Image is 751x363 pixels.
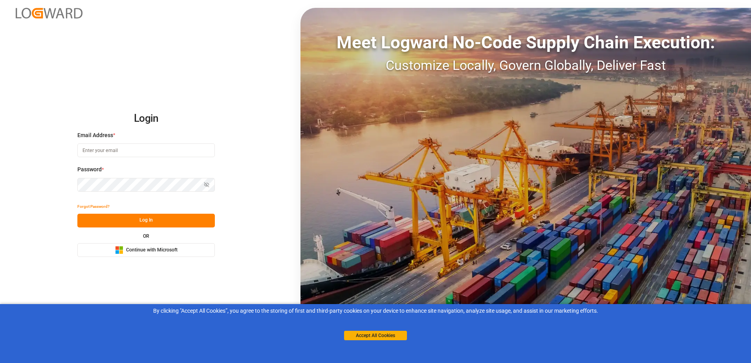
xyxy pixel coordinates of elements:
button: Log In [77,214,215,227]
div: By clicking "Accept All Cookies”, you agree to the storing of first and third-party cookies on yo... [5,307,746,315]
div: Customize Locally, Govern Globally, Deliver Fast [300,55,751,75]
button: Accept All Cookies [344,331,407,340]
span: Password [77,165,102,174]
small: OR [143,234,149,238]
div: Meet Logward No-Code Supply Chain Execution: [300,29,751,55]
button: Forgot Password? [77,200,110,214]
button: Continue with Microsoft [77,243,215,257]
h2: Login [77,106,215,131]
span: Email Address [77,131,113,139]
span: Continue with Microsoft [126,247,178,254]
img: Logward_new_orange.png [16,8,82,18]
input: Enter your email [77,143,215,157]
